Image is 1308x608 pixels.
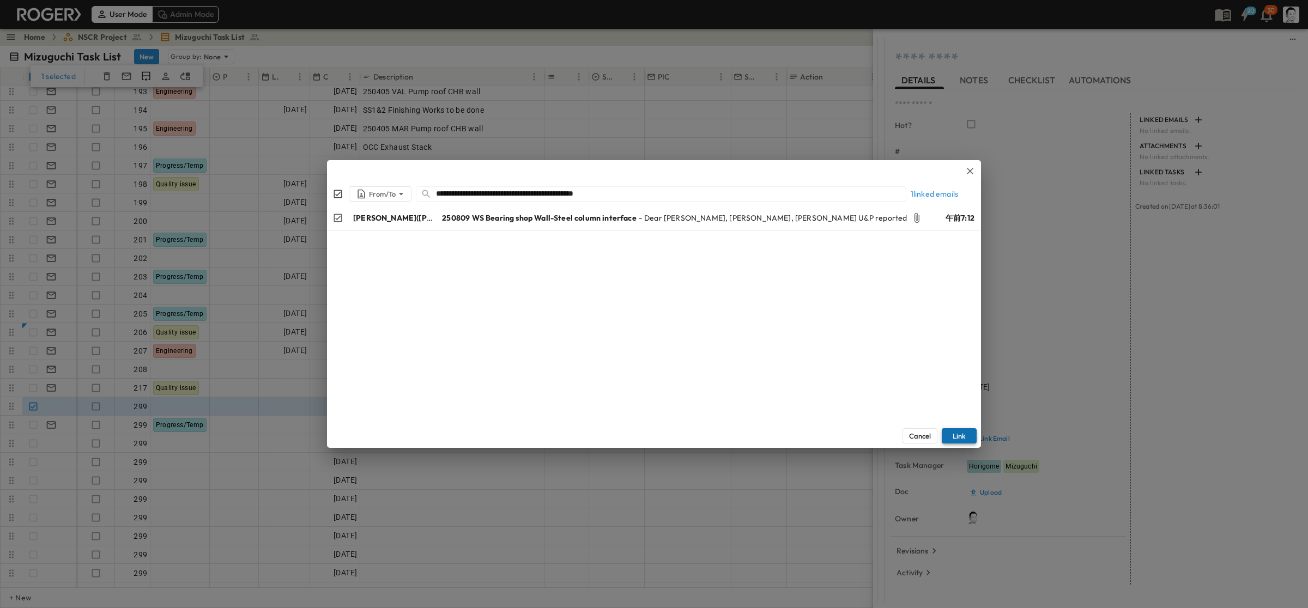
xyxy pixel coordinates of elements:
strong: [PERSON_NAME]([PERSON_NAME]) [353,213,485,223]
button: Cancel [903,428,937,443]
span: 250809 WS Bearing shop Wall-Steel column interface [442,212,637,223]
p: 午前7:12 [929,212,974,223]
button: person-filter [349,186,411,202]
span: - [639,212,642,223]
div: From/To [351,186,409,202]
a: [PERSON_NAME]([PERSON_NAME])250809 WS Bearing shop Wall-Steel column interface -Dear [PERSON_NAME... [327,206,981,230]
button: Link [942,428,977,443]
div: 1 linked emails [911,189,977,199]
